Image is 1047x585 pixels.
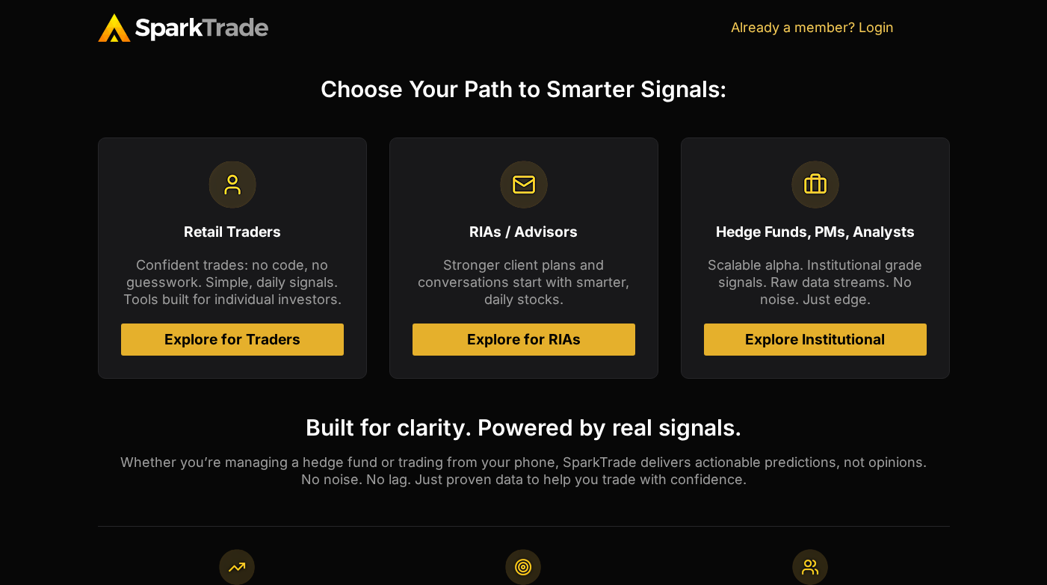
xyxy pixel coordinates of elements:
[413,256,635,309] p: Stronger client plans and conversations start with smarter, daily stocks.
[98,454,950,489] p: Whether you’re managing a hedge fund or trading from your phone, SparkTrade delivers actionable p...
[413,324,635,356] a: Explore for RIAs
[745,332,885,347] span: Explore Institutional
[98,78,950,100] h3: Choose Your Path to Smarter Signals:
[731,19,894,35] a: Already a member? Login
[164,332,300,347] span: Explore for Traders
[704,256,927,309] p: Scalable alpha. Institutional grade signals. Raw data streams. No noise. Just edge.
[98,416,950,439] h4: Built for clarity. Powered by real signals.
[716,223,915,241] span: Hedge Funds, PMs, Analysts
[467,332,581,347] span: Explore for RIAs
[184,223,281,241] span: Retail Traders
[704,324,927,356] a: Explore Institutional
[121,256,344,309] p: Confident trades: no code, no guesswork. Simple, daily signals. Tools built for individual invest...
[121,324,344,356] a: Explore for Traders
[469,223,578,241] span: RIAs / Advisors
